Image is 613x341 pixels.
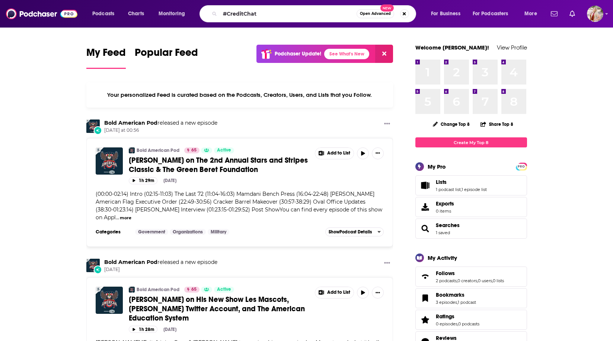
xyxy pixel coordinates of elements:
[457,278,477,283] a: 0 creators
[517,164,526,169] span: PRO
[315,287,354,298] button: Show More Button
[191,147,197,154] span: 65
[135,46,198,69] a: Popular Feed
[86,259,100,272] img: Bold American Pod
[418,223,433,234] a: Searches
[436,270,455,277] span: Follows
[436,208,454,214] span: 0 items
[324,49,369,59] a: See What's New
[6,7,77,21] img: Podchaser - Follow, Share and Rate Podcasts
[415,137,527,147] a: Create My Top 8
[478,278,492,283] a: 0 users
[381,119,393,129] button: Show More Button
[415,267,527,287] span: Follows
[436,300,457,305] a: 3 episodes
[524,9,537,19] span: More
[207,5,423,22] div: Search podcasts, credits, & more...
[104,119,157,126] a: Bold American Pod
[428,163,446,170] div: My Pro
[372,147,384,159] button: Show More Button
[86,46,126,69] a: My Feed
[217,286,231,293] span: Active
[415,197,527,217] a: Exports
[123,8,149,20] a: Charts
[462,187,487,192] a: 1 episode list
[104,267,217,273] span: [DATE]
[415,288,527,308] span: Bookmarks
[129,156,310,174] a: [PERSON_NAME] on The 2nd Annual Stars and Stripes Classic & The Green Beret Foundation
[415,310,527,330] span: Ratings
[477,278,478,283] span: ,
[566,7,578,20] a: Show notifications dropdown
[493,278,504,283] a: 0 lists
[96,229,129,235] h3: Categories
[96,147,123,175] img: Charlie Iacono on The 2nd Annual Stars and Stripes Classic & The Green Beret Foundation
[217,147,231,154] span: Active
[163,327,176,332] div: [DATE]
[94,265,102,274] div: New Episode
[415,175,527,195] span: Lists
[208,229,229,235] a: Military
[104,119,217,127] h3: released a new episode
[436,291,476,298] a: Bookmarks
[129,295,310,323] a: [PERSON_NAME] on His New Show Les Mascots, [PERSON_NAME] Twitter Account, and The American Educat...
[159,9,185,19] span: Monitoring
[492,278,493,283] span: ,
[587,6,603,22] button: Show profile menu
[104,259,217,266] h3: released a new episode
[519,8,546,20] button: open menu
[135,229,168,235] a: Government
[92,9,114,19] span: Podcasts
[457,278,457,283] span: ,
[129,156,308,174] span: [PERSON_NAME] on The 2nd Annual Stars and Stripes Classic & The Green Beret Foundation
[517,163,526,169] a: PRO
[428,119,475,129] button: Change Top 8
[96,287,123,314] a: John Feitelberg on His New Show Les Mascots, Gavin Newsom's Twitter Account, and The American Edu...
[129,326,157,333] button: 1h 28m
[357,9,394,18] button: Open AdvancedNew
[428,254,457,261] div: My Activity
[497,44,527,51] a: View Profile
[418,180,433,191] a: Lists
[120,215,131,221] button: more
[129,295,305,323] span: [PERSON_NAME] on His New Show Les Mascots, [PERSON_NAME] Twitter Account, and The American Educat...
[275,51,321,57] p: Podchaser Update!
[86,82,393,108] div: Your personalized Feed is curated based on the Podcasts, Creators, Users, and Lists that you Follow.
[86,119,100,133] a: Bold American Pod
[415,219,527,239] span: Searches
[415,44,489,51] a: Welcome [PERSON_NAME]!
[184,147,199,153] a: 65
[468,8,519,20] button: open menu
[380,4,394,12] span: New
[94,126,102,134] div: New Episode
[418,293,433,303] a: Bookmarks
[587,6,603,22] span: Logged in as kmccue
[86,46,126,63] span: My Feed
[129,287,135,293] img: Bold American Pod
[587,6,603,22] img: User Profile
[104,259,157,265] a: Bold American Pod
[473,9,508,19] span: For Podcasters
[548,7,561,20] a: Show notifications dropdown
[137,287,179,293] a: Bold American Pod
[137,147,179,153] a: Bold American Pod
[436,278,457,283] a: 2 podcasts
[436,222,460,229] span: Searches
[129,147,135,153] img: Bold American Pod
[418,202,433,212] span: Exports
[436,313,454,320] span: Ratings
[426,8,470,20] button: open menu
[214,147,234,153] a: Active
[418,271,433,282] a: Follows
[436,179,447,185] span: Lists
[436,291,464,298] span: Bookmarks
[436,200,454,207] span: Exports
[436,270,504,277] a: Follows
[135,46,198,63] span: Popular Feed
[325,227,384,236] button: ShowPodcast Details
